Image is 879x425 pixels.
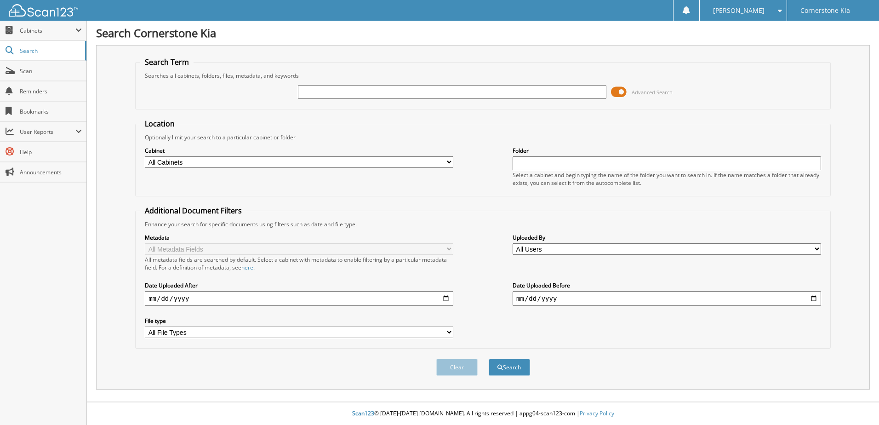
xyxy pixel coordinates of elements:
input: start [145,291,453,306]
button: Search [489,359,530,376]
button: Clear [436,359,478,376]
span: Advanced Search [632,89,673,96]
div: © [DATE]-[DATE] [DOMAIN_NAME]. All rights reserved | appg04-scan123-com | [87,402,879,425]
span: [PERSON_NAME] [713,8,765,13]
div: Searches all cabinets, folders, files, metadata, and keywords [140,72,826,80]
span: Reminders [20,87,82,95]
label: Uploaded By [513,234,821,241]
legend: Location [140,119,179,129]
div: All metadata fields are searched by default. Select a cabinet with metadata to enable filtering b... [145,256,453,271]
div: Select a cabinet and begin typing the name of the folder you want to search in. If the name match... [513,171,821,187]
span: Scan [20,67,82,75]
label: File type [145,317,453,325]
label: Cabinet [145,147,453,155]
label: Date Uploaded After [145,281,453,289]
img: scan123-logo-white.svg [9,4,78,17]
span: Cabinets [20,27,75,34]
a: Privacy Policy [580,409,614,417]
div: Optionally limit your search to a particular cabinet or folder [140,133,826,141]
a: here [241,264,253,271]
span: Bookmarks [20,108,82,115]
span: Scan123 [352,409,374,417]
input: end [513,291,821,306]
legend: Additional Document Filters [140,206,246,216]
h1: Search Cornerstone Kia [96,25,870,40]
label: Date Uploaded Before [513,281,821,289]
span: Help [20,148,82,156]
span: Cornerstone Kia [800,8,850,13]
label: Folder [513,147,821,155]
div: Enhance your search for specific documents using filters such as date and file type. [140,220,826,228]
label: Metadata [145,234,453,241]
legend: Search Term [140,57,194,67]
span: User Reports [20,128,75,136]
span: Search [20,47,80,55]
span: Announcements [20,168,82,176]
